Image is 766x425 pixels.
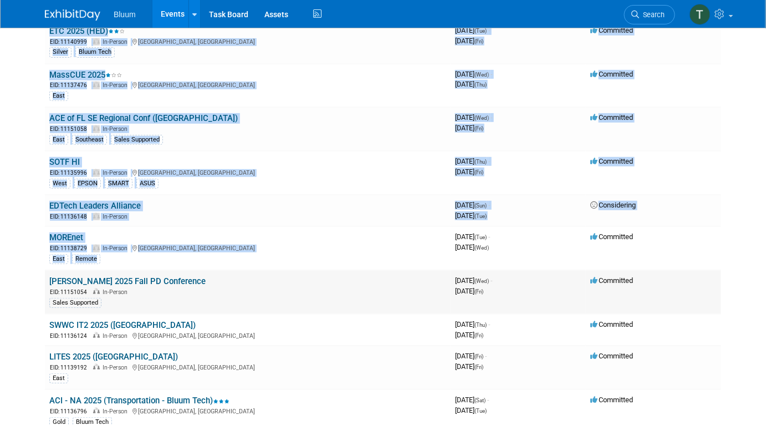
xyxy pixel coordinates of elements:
[455,157,490,165] span: [DATE]
[49,47,72,57] div: Silver
[455,80,487,88] span: [DATE]
[474,115,489,121] span: (Wed)
[49,168,446,177] div: [GEOGRAPHIC_DATA], [GEOGRAPHIC_DATA]
[487,396,489,404] span: -
[455,37,483,45] span: [DATE]
[590,26,633,34] span: Committed
[49,254,68,264] div: East
[49,362,446,372] div: [GEOGRAPHIC_DATA], [GEOGRAPHIC_DATA]
[455,352,487,360] span: [DATE]
[49,243,446,252] div: [GEOGRAPHIC_DATA], [GEOGRAPHIC_DATA]
[50,245,91,251] span: EID: 11138729
[455,320,490,328] span: [DATE]
[50,82,91,88] span: EID: 11137476
[624,5,675,24] a: Search
[590,320,633,328] span: Committed
[474,289,483,295] span: (Fri)
[49,331,446,340] div: [GEOGRAPHIC_DATA], [GEOGRAPHIC_DATA]
[474,125,483,131] span: (Fri)
[93,332,100,338] img: In-Person Event
[49,135,68,145] div: East
[50,365,91,371] span: EID: 11139192
[455,232,490,241] span: [DATE]
[474,408,487,414] span: (Tue)
[49,298,101,308] div: Sales Supported
[590,157,633,165] span: Committed
[45,9,100,21] img: ExhibitDay
[455,113,492,122] span: [DATE]
[474,322,487,328] span: (Thu)
[491,276,492,285] span: -
[455,26,490,34] span: [DATE]
[49,80,446,89] div: [GEOGRAPHIC_DATA], [GEOGRAPHIC_DATA]
[474,159,487,165] span: (Thu)
[488,157,490,165] span: -
[103,245,131,252] span: In-Person
[488,26,490,34] span: -
[49,352,178,362] a: LITES 2025 ([GEOGRAPHIC_DATA])
[103,289,131,296] span: In-Person
[49,37,446,46] div: [GEOGRAPHIC_DATA], [GEOGRAPHIC_DATA]
[50,170,91,176] span: EID: 11135996
[49,373,68,383] div: East
[103,82,131,89] span: In-Person
[455,168,483,176] span: [DATE]
[93,245,100,250] img: In-Person Event
[488,201,490,209] span: -
[49,320,196,330] a: SWWC IT2 2025 ([GEOGRAPHIC_DATA])
[474,38,483,44] span: (Fri)
[474,278,489,284] span: (Wed)
[50,39,91,45] span: EID: 11140999
[136,179,159,189] div: ASUS
[455,276,492,285] span: [DATE]
[49,113,238,123] a: ACE of FL SE Regional Conf ([GEOGRAPHIC_DATA])
[485,352,487,360] span: -
[50,289,91,295] span: EID: 11151054
[49,179,70,189] div: West
[49,396,229,406] a: ACI - NA 2025 (Transportation - Bluum Tech)
[455,287,483,295] span: [DATE]
[590,276,633,285] span: Committed
[491,70,492,78] span: -
[103,38,131,45] span: In-Person
[93,125,100,131] img: In-Person Event
[49,157,80,167] a: SOTF HI
[49,406,446,416] div: [GEOGRAPHIC_DATA], [GEOGRAPHIC_DATA]
[474,353,483,360] span: (Fri)
[93,289,100,294] img: In-Person Event
[474,364,483,370] span: (Fri)
[455,331,483,339] span: [DATE]
[103,213,131,220] span: In-Person
[103,332,131,340] span: In-Person
[590,70,633,78] span: Committed
[474,213,487,219] span: (Tue)
[50,333,91,339] span: EID: 11136124
[93,82,100,87] img: In-Person Event
[455,201,490,209] span: [DATE]
[690,4,711,25] img: Taylor Bradley
[455,124,483,132] span: [DATE]
[474,245,489,251] span: (Wed)
[488,320,490,328] span: -
[639,11,665,19] span: Search
[455,396,489,404] span: [DATE]
[474,203,487,209] span: (Sun)
[103,125,131,133] span: In-Person
[491,113,492,122] span: -
[590,113,633,122] span: Committed
[474,28,487,34] span: (Tue)
[93,169,100,175] img: In-Person Event
[103,408,131,415] span: In-Person
[72,254,100,264] div: Remote
[105,179,132,189] div: SMART
[49,276,206,286] a: [PERSON_NAME] 2025 Fall PD Conference
[72,135,107,145] div: Southeast
[93,213,100,219] img: In-Person Event
[590,201,636,209] span: Considering
[455,211,487,220] span: [DATE]
[103,169,131,176] span: In-Person
[75,47,115,57] div: Bluum Tech
[49,232,83,242] a: MOREnet
[93,408,100,413] img: In-Person Event
[50,214,91,220] span: EID: 11136148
